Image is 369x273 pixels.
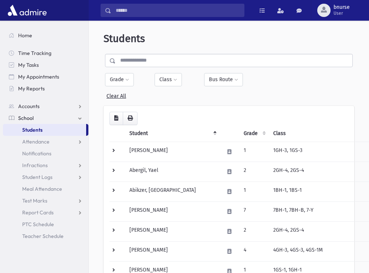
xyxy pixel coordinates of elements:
span: Meal Attendance [22,186,62,192]
span: User [334,10,350,16]
td: Abikzer, [GEOGRAPHIC_DATA] [125,182,220,201]
a: Report Cards [3,207,88,218]
td: 4 [239,241,269,261]
a: Accounts [3,100,88,112]
td: 7 [239,201,269,221]
a: Time Tracking [3,47,88,59]
a: Home [3,30,88,41]
a: My Tasks [3,59,88,71]
a: PTC Schedule [3,218,88,230]
span: School [18,115,34,121]
span: Attendance [22,138,50,145]
th: Grade: activate to sort column ascending [239,125,269,142]
span: My Tasks [18,62,39,68]
td: [PERSON_NAME] [125,142,220,162]
span: Teacher Schedule [22,233,64,239]
span: Test Marks [22,197,47,204]
span: My Appointments [18,73,59,80]
td: 1 [239,142,269,162]
span: Report Cards [22,209,54,216]
a: Attendance [3,136,88,148]
a: Infractions [3,159,88,171]
td: [PERSON_NAME] [125,201,220,221]
button: Bus Route [204,73,243,86]
td: Abergil, Yael [125,162,220,182]
span: Notifications [22,150,51,157]
span: Students [104,32,145,45]
span: bnurse [334,4,350,10]
a: My Reports [3,83,88,94]
button: CSV [109,112,123,125]
a: My Appointments [3,71,88,83]
span: Infractions [22,162,48,169]
td: 1 [239,182,269,201]
img: AdmirePro [6,3,48,18]
button: Class [155,73,182,86]
a: Student Logs [3,171,88,183]
td: [PERSON_NAME] [125,241,220,261]
th: Student: activate to sort column descending [125,125,220,142]
span: PTC Schedule [22,221,54,228]
span: Student Logs [22,174,53,180]
span: Students [22,127,43,133]
span: Time Tracking [18,50,51,56]
a: Students [3,124,86,136]
a: Teacher Schedule [3,230,88,242]
span: My Reports [18,85,45,92]
span: Home [18,32,32,39]
a: School [3,112,88,124]
a: Notifications [3,148,88,159]
td: 2 [239,221,269,241]
button: Print [123,112,138,125]
a: Clear All [106,90,126,99]
a: Test Marks [3,195,88,207]
span: Accounts [18,103,40,110]
td: [PERSON_NAME] [125,221,220,241]
td: 2 [239,162,269,182]
a: Meal Attendance [3,183,88,195]
button: Grade [105,73,134,86]
input: Search [111,4,244,17]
